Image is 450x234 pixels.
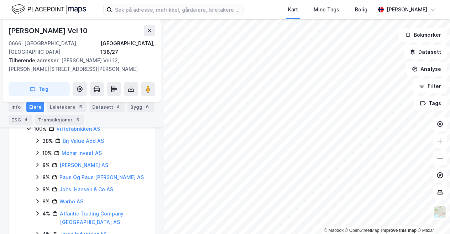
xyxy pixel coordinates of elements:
[59,174,144,180] a: Paus Og Paus [PERSON_NAME] AS
[414,96,447,110] button: Tags
[355,5,367,14] div: Bolig
[324,228,344,233] a: Mapbox
[413,79,447,93] button: Filter
[404,45,447,59] button: Datasett
[9,115,32,125] div: ESG
[56,126,100,132] a: Viftefabrikken AS
[77,103,84,110] div: 15
[9,82,70,96] button: Tag
[60,210,124,225] a: Atlantic Trading Company [GEOGRAPHIC_DATA] AS
[387,5,427,14] div: [PERSON_NAME]
[9,57,61,63] span: Tilhørende adresser:
[9,56,150,73] div: [PERSON_NAME] Vei 12, [PERSON_NAME][STREET_ADDRESS][PERSON_NAME]
[89,102,125,112] div: Datasett
[314,5,339,14] div: Mine Tags
[34,125,47,133] div: 100%
[406,62,447,76] button: Analyse
[42,209,50,218] div: 4%
[399,28,447,42] button: Bokmerker
[9,25,89,36] div: [PERSON_NAME] Vei 10
[59,162,108,168] a: [PERSON_NAME] AS
[63,138,104,144] a: Brj Value Add AS
[22,116,30,123] div: 4
[42,197,50,206] div: 8%
[345,228,380,233] a: OpenStreetMap
[62,150,102,156] a: Monar Invest AS
[115,103,122,110] div: 4
[59,198,83,204] a: Warbo AS
[26,102,44,112] div: Eiere
[288,5,298,14] div: Kart
[414,200,450,234] iframe: Chat Widget
[42,149,52,157] div: 10%
[9,102,23,112] div: Info
[11,3,86,16] img: logo.f888ab2527a4732fd821a326f86c7f29.svg
[74,116,81,123] div: 5
[47,102,87,112] div: Leietakere
[42,173,50,182] div: 8%
[35,115,84,125] div: Transaksjoner
[100,39,155,56] div: [GEOGRAPHIC_DATA], 138/27
[112,4,243,15] input: Søk på adresse, matrikkel, gårdeiere, leietakere eller personer
[42,185,50,194] div: 8%
[42,161,50,170] div: 8%
[127,102,154,112] div: Bygg
[144,103,151,110] div: 6
[59,186,113,192] a: Johs. Hansen & Co AS
[381,228,417,233] a: Improve this map
[42,137,53,145] div: 38%
[9,39,100,56] div: 0666, [GEOGRAPHIC_DATA], [GEOGRAPHIC_DATA]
